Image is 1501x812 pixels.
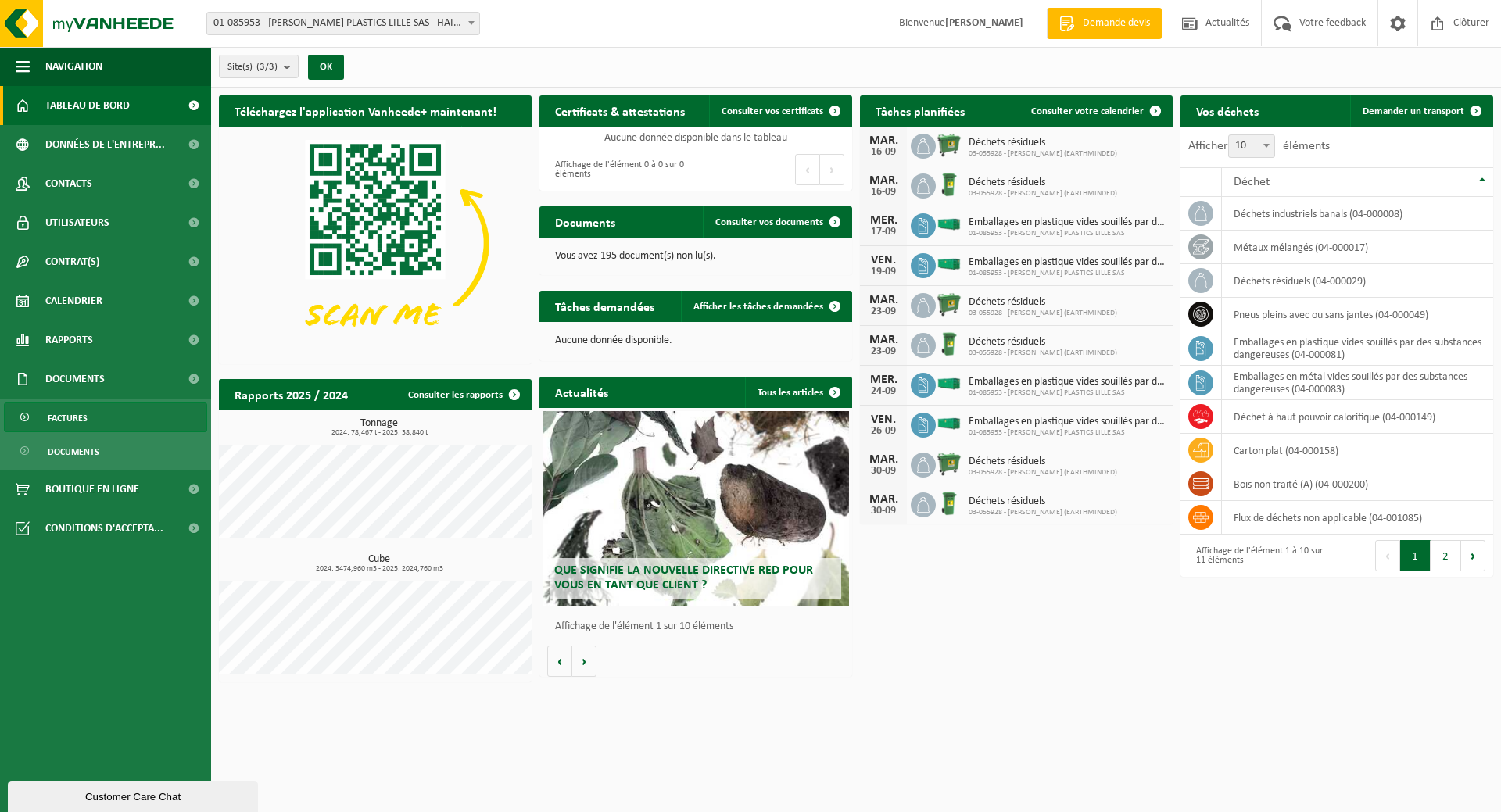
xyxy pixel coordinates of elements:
[1222,501,1493,535] td: flux de déchets non applicable (04-001085)
[868,466,899,477] div: 30-09
[1363,106,1464,116] span: Demander un transport
[45,203,109,242] span: Utilisateurs
[1431,540,1461,571] button: 2
[745,377,851,408] a: Tous les articles
[868,174,899,187] div: MAR.
[868,187,899,198] div: 16-09
[539,127,852,148] td: Aucune donnée disponible dans le tableau
[219,95,512,126] h2: Téléchargez l'application Vanheede+ maintenant!
[936,377,962,391] img: HK-RS-30-GN-00
[1188,538,1329,573] div: Affichage de l'élément 1 à 10 sur 11 éléments
[936,171,962,198] img: WB-0240-HPE-GN-01
[219,127,532,361] img: Download de VHEPlus App
[868,134,899,147] div: MAR.
[1222,264,1493,298] td: déchets résiduels (04-000029)
[219,379,364,410] h2: Rapports 2025 / 2024
[1350,95,1492,127] a: Demander un transport
[868,227,899,238] div: 17-09
[1222,331,1493,366] td: emballages en plastique vides souillés par des substances dangereuses (04-000081)
[1031,106,1144,116] span: Consulter votre calendrier
[936,291,962,317] img: WB-0660-HPE-GN-01
[45,320,93,359] span: Rapports
[969,296,1117,309] span: Déchets résiduels
[703,206,851,238] a: Consulter vos documents
[1229,135,1274,157] span: 10
[1234,176,1270,188] span: Déchet
[969,336,1117,349] span: Déchets résiduels
[1222,366,1493,400] td: emballages en métal vides souillés par des substances dangereuses (04-000083)
[681,291,851,322] a: Afficher les tâches demandées
[969,177,1117,189] span: Déchets résiduels
[1375,540,1400,571] button: Previous
[969,216,1165,229] span: Emballages en plastique vides souillés par des substances dangereuses
[547,646,572,677] button: Vorige
[48,437,99,467] span: Documents
[555,251,836,262] p: Vous avez 195 document(s) non lu(s).
[936,217,962,231] img: HK-RS-30-GN-00
[554,564,813,592] span: Que signifie la nouvelle directive RED pour vous en tant que client ?
[4,436,207,466] a: Documents
[543,411,849,606] a: Que signifie la nouvelle directive RED pour vous en tant que client ?
[936,131,962,158] img: WB-0660-HPE-GN-01
[868,386,899,397] div: 24-09
[969,468,1117,478] span: 03-055928 - [PERSON_NAME] (EARTHMINDED)
[206,12,480,35] span: 01-085953 - GREIF PLASTICS LILLE SAS - HAISNES CEDEX
[227,565,532,573] span: 2024: 3474,960 m3 - 2025: 2024,760 m3
[1180,95,1274,126] h2: Vos déchets
[1047,8,1162,39] a: Demande devis
[868,254,899,266] div: VEN.
[868,493,899,506] div: MAR.
[820,154,844,185] button: Next
[45,242,99,281] span: Contrat(s)
[45,509,163,548] span: Conditions d'accepta...
[969,388,1165,398] span: 01-085953 - [PERSON_NAME] PLASTICS LILLE SAS
[868,413,899,426] div: VEN.
[969,416,1165,428] span: Emballages en plastique vides souillés par des substances dangereuses
[45,164,92,203] span: Contacts
[227,429,532,437] span: 2024: 78,467 t - 2025: 38,840 t
[936,490,962,517] img: WB-0240-HPE-GN-01
[868,306,899,317] div: 23-09
[936,331,962,357] img: WB-0240-HPE-GN-01
[868,147,899,158] div: 16-09
[308,55,344,80] button: OK
[693,302,823,312] span: Afficher les tâches demandées
[969,508,1117,517] span: 03-055928 - [PERSON_NAME] (EARTHMINDED)
[539,377,624,407] h2: Actualités
[936,450,962,477] img: WB-0660-HPE-GN-01
[539,206,631,237] h2: Documents
[227,554,532,573] h3: Cube
[48,403,88,433] span: Factures
[969,137,1117,149] span: Déchets résiduels
[45,86,130,125] span: Tableau de bord
[1222,467,1493,501] td: bois non traité (A) (04-000200)
[1222,400,1493,434] td: déchet à haut pouvoir calorifique (04-000149)
[709,95,851,127] a: Consulter vos certificats
[969,309,1117,318] span: 03-055928 - [PERSON_NAME] (EARTHMINDED)
[868,214,899,227] div: MER.
[4,402,207,432] a: Factures
[969,349,1117,358] span: 03-055928 - [PERSON_NAME] (EARTHMINDED)
[207,13,479,34] span: 01-085953 - GREIF PLASTICS LILLE SAS - HAISNES CEDEX
[868,426,899,437] div: 26-09
[547,152,688,187] div: Affichage de l'élément 0 à 0 sur 0 éléments
[1079,16,1154,31] span: Demande devis
[969,149,1117,159] span: 03-055928 - [PERSON_NAME] (EARTHMINDED)
[969,269,1165,278] span: 01-085953 - [PERSON_NAME] PLASTICS LILLE SAS
[868,294,899,306] div: MAR.
[219,55,299,78] button: Site(s)(3/3)
[45,470,139,509] span: Boutique en ligne
[868,374,899,386] div: MER.
[227,418,532,437] h3: Tonnage
[969,495,1117,508] span: Déchets résiduels
[227,55,278,79] span: Site(s)
[936,257,962,271] img: HK-RS-30-GN-00
[539,95,700,126] h2: Certificats & attestations
[396,379,530,410] a: Consulter les rapports
[969,256,1165,269] span: Emballages en plastique vides souillés par des substances dangereuses
[45,359,105,399] span: Documents
[969,456,1117,468] span: Déchets résiduels
[715,217,823,227] span: Consulter vos documents
[868,506,899,517] div: 30-09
